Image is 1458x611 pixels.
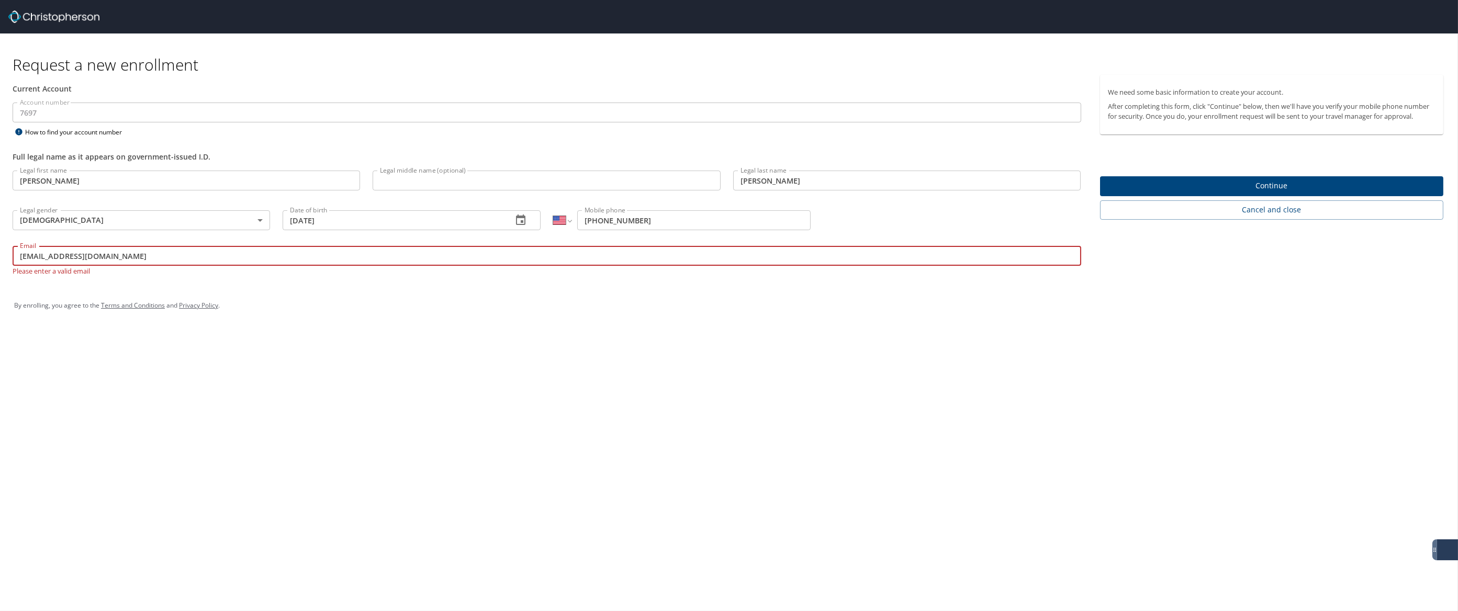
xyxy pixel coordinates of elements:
p: Please enter a valid email [13,266,1081,276]
div: By enrolling, you agree to the and . [14,292,1444,319]
div: How to find your account number [13,126,143,139]
h1: Request a new enrollment [13,54,1452,75]
button: Cancel and close [1100,200,1444,220]
span: Cancel and close [1108,203,1435,217]
a: Privacy Policy [179,301,218,310]
a: Terms and Conditions [101,301,165,310]
p: After completing this form, click "Continue" below, then we'll have you verify your mobile phone ... [1108,101,1435,121]
p: We need some basic information to create your account. [1108,87,1435,97]
div: [DEMOGRAPHIC_DATA] [13,210,270,230]
div: Current Account [13,83,1081,94]
span: Continue [1108,179,1435,193]
input: MM/DD/YYYY [283,210,503,230]
button: Continue [1100,176,1444,197]
img: cbt logo [8,10,99,23]
input: Enter phone number [577,210,811,230]
div: Full legal name as it appears on government-issued I.D. [13,151,1081,162]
